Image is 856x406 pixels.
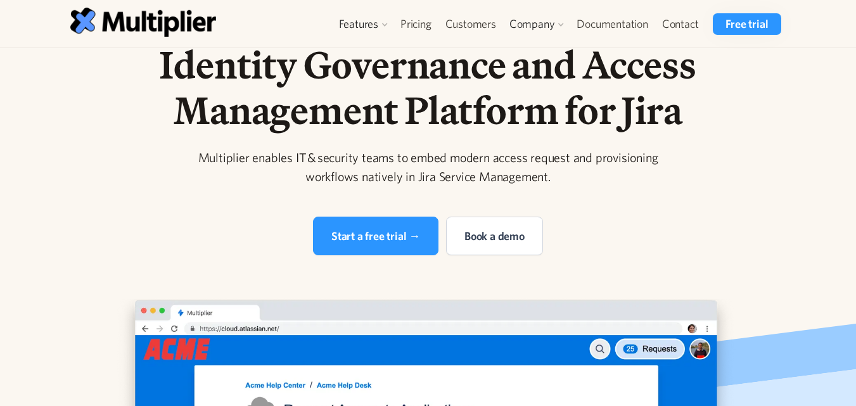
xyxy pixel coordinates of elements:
[339,16,378,32] div: Features
[185,148,672,186] div: Multiplier enables IT & security teams to embed modern access request and provisioning workflows ...
[509,16,555,32] div: Company
[438,13,503,35] a: Customers
[503,13,570,35] div: Company
[331,227,420,244] div: Start a free trial →
[104,42,753,133] h1: Identity Governance and Access Management Platform for Jira
[570,13,655,35] a: Documentation
[393,13,438,35] a: Pricing
[333,13,393,35] div: Features
[446,217,543,255] a: Book a demo
[313,217,438,255] a: Start a free trial →
[655,13,706,35] a: Contact
[464,227,525,244] div: Book a demo
[713,13,781,35] a: Free trial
